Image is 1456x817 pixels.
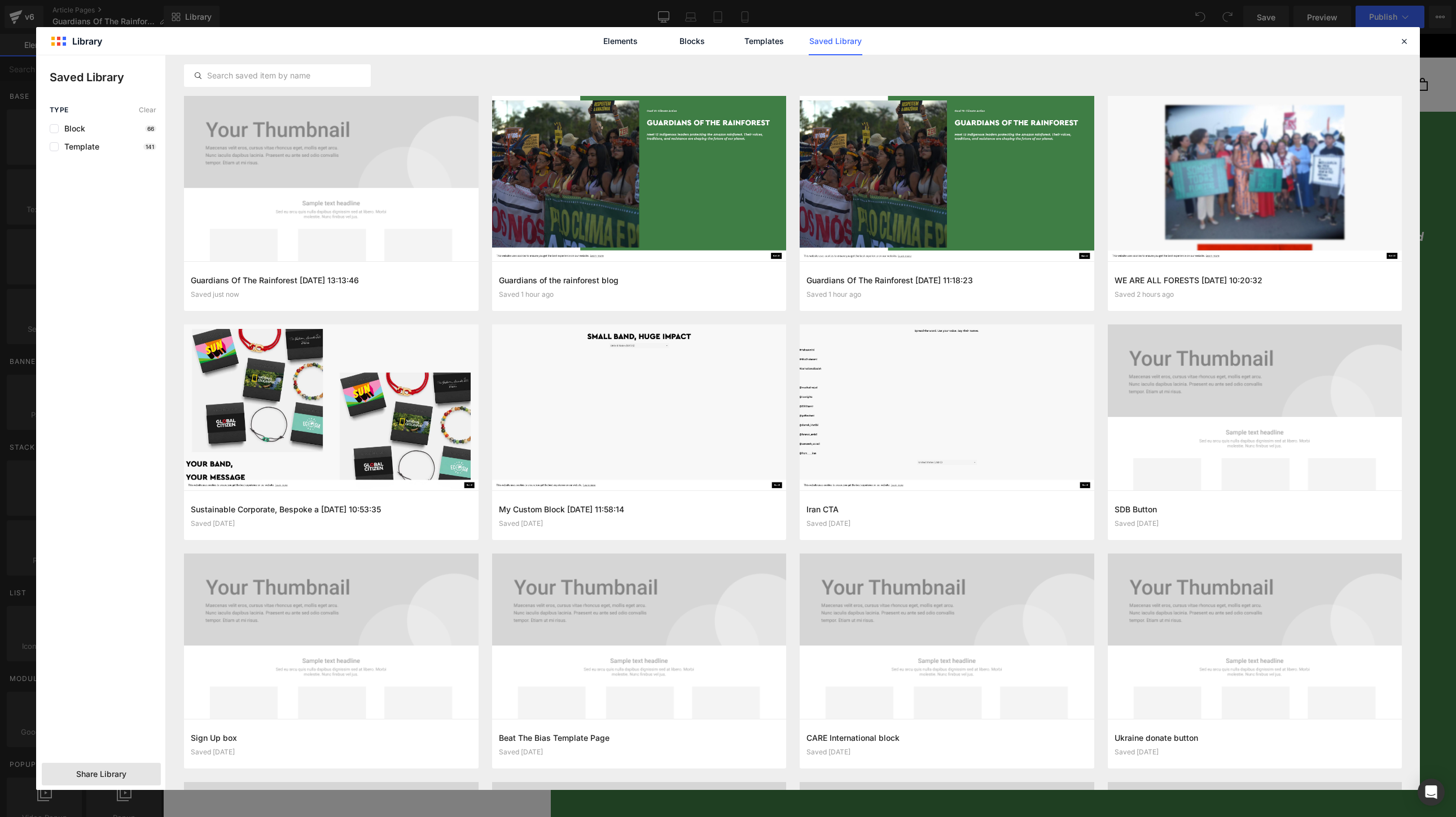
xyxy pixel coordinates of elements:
div: Saved 2 hours ago [1115,291,1396,298]
h3: Beat The Bias Template Page [499,732,780,744]
div: Saved just now [191,291,472,298]
p: We plant a tree and feed a family in need for every order [8,7,1284,17]
h3: CARE International block [806,732,1087,744]
a: cart [1254,45,1265,58]
div: Saved [DATE] [191,748,472,756]
a: Elements [594,27,647,55]
div: Saved [DATE] [191,520,472,528]
div: Saved [DATE] [1115,748,1396,756]
h3: Guardians Of The Rainforest [DATE] 13:13:46 [191,274,472,286]
h1: Guardians Of The Rainforest [675,144,1265,173]
div: Saved [DATE] [806,748,1087,756]
h2: Meet 13 [DEMOGRAPHIC_DATA] leaders protecting the Amazon rainforest. Their voices, traditions, an... [675,196,1265,226]
input: Search saved item by name [185,69,370,82]
h6: Goal 13: Climate Action [675,111,1265,121]
p: Saved Library [50,69,165,86]
p: 66 [145,125,156,132]
div: Saved [DATE] [1115,520,1396,528]
a: Templates [737,27,791,55]
span: Block [59,124,85,133]
h3: Sustainable Corporate, Bespoke a [DATE] 10:53:35 [191,503,472,515]
div: Saved 1 hour ago [806,291,1087,298]
nav: Main navigation [28,47,556,71]
h3: My Custom Block [DATE] 11:58:14 [499,503,780,515]
h3: Ukraine donate button [1115,732,1396,744]
span: Template [59,142,99,151]
h3: WE ARE ALL FORESTS [DATE] 10:20:32 [1115,274,1396,286]
a: BlogBlog [107,55,126,64]
h3: SDB Button [1115,503,1396,515]
span: Clear [139,106,156,114]
a: About [135,55,161,64]
div: Open Intercom Messenger [1418,779,1445,806]
a: Co-brandCo-brand [59,55,98,64]
h3: Sign Up box [191,732,472,744]
a: Saved Library [809,27,862,55]
h3: Guardians of the rainforest blog [499,274,780,286]
div: Saved [DATE] [499,748,780,756]
a: Shop [28,55,50,64]
span: Share Library [76,768,126,780]
p: 141 [143,143,156,150]
a: Blocks [665,27,719,55]
span: Type [50,106,69,114]
h3: Iran CTA [806,503,1087,515]
div: Saved [DATE] [806,520,1087,528]
div: Saved [DATE] [499,520,780,528]
h3: Guardians Of The Rainforest [DATE] 11:18:23 [806,274,1087,286]
div: Saved 1 hour ago [499,291,780,298]
img: #TOGETHERBAND [556,34,737,67]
